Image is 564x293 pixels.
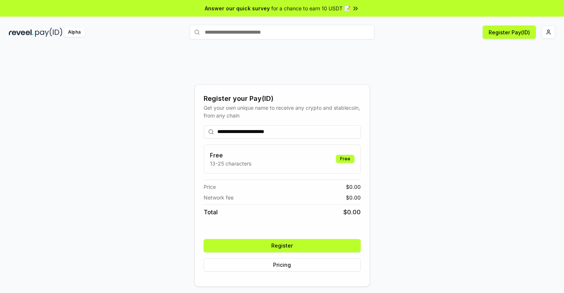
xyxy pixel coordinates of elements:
[204,258,361,272] button: Pricing
[210,160,251,167] p: 13-25 characters
[64,28,85,37] div: Alpha
[483,25,536,39] button: Register Pay(ID)
[271,4,350,12] span: for a chance to earn 10 USDT 📝
[336,155,354,163] div: Free
[204,239,361,252] button: Register
[35,28,62,37] img: pay_id
[204,183,216,191] span: Price
[204,104,361,119] div: Get your own unique name to receive any crypto and stablecoin, from any chain
[210,151,251,160] h3: Free
[204,194,234,201] span: Network fee
[346,183,361,191] span: $ 0.00
[346,194,361,201] span: $ 0.00
[343,208,361,217] span: $ 0.00
[205,4,270,12] span: Answer our quick survey
[204,208,218,217] span: Total
[9,28,34,37] img: reveel_dark
[204,93,361,104] div: Register your Pay(ID)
